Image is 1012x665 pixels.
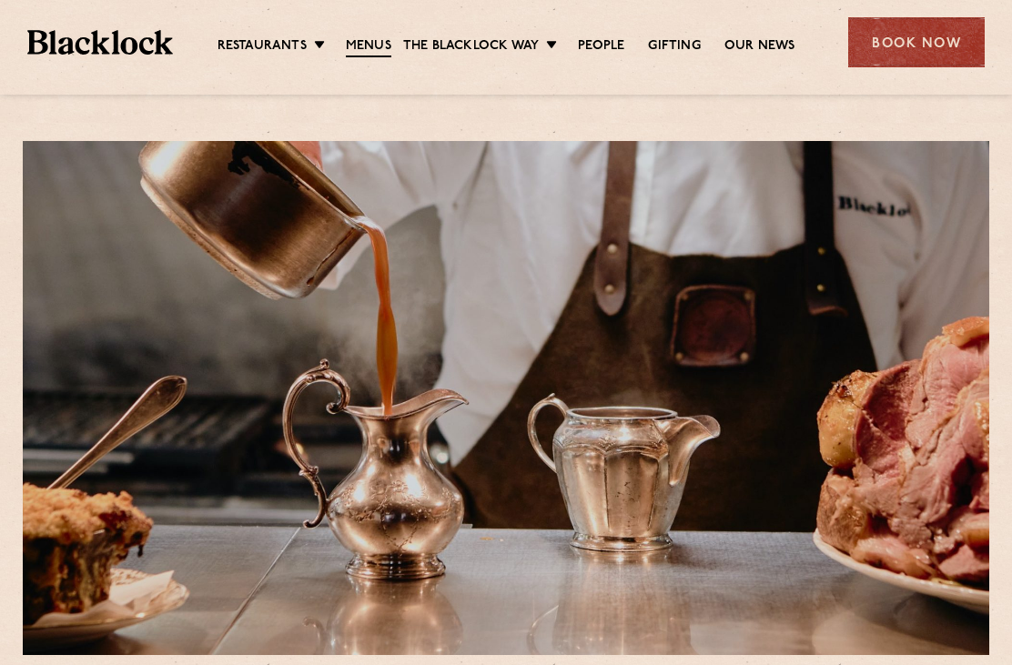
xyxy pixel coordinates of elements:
[403,37,539,55] a: The Blacklock Way
[648,37,700,55] a: Gifting
[724,37,795,55] a: Our News
[578,37,624,55] a: People
[848,17,985,67] div: Book Now
[218,37,307,55] a: Restaurants
[346,37,391,57] a: Menus
[27,30,173,55] img: BL_Textured_Logo-footer-cropped.svg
